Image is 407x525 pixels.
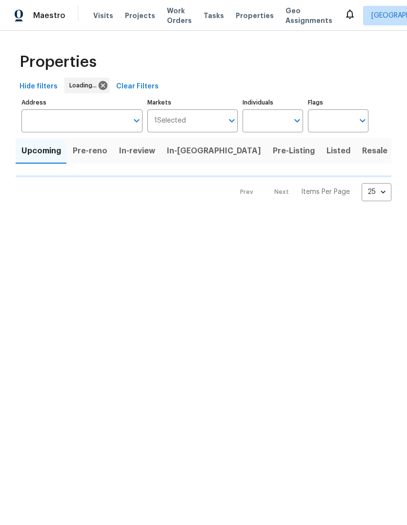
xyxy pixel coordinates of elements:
[119,144,155,158] span: In-review
[362,144,387,158] span: Resale
[64,78,109,93] div: Loading...
[167,6,192,25] span: Work Orders
[154,117,186,125] span: 1 Selected
[167,144,261,158] span: In-[GEOGRAPHIC_DATA]
[243,100,303,105] label: Individuals
[125,11,155,21] span: Projects
[21,100,142,105] label: Address
[273,144,315,158] span: Pre-Listing
[69,81,101,90] span: Loading...
[73,144,107,158] span: Pre-reno
[16,78,61,96] button: Hide filters
[203,12,224,19] span: Tasks
[20,81,58,93] span: Hide filters
[362,179,391,205] div: 25
[116,81,159,93] span: Clear Filters
[231,183,391,201] nav: Pagination Navigation
[21,144,61,158] span: Upcoming
[112,78,163,96] button: Clear Filters
[290,114,304,127] button: Open
[236,11,274,21] span: Properties
[225,114,239,127] button: Open
[285,6,332,25] span: Geo Assignments
[20,57,97,67] span: Properties
[130,114,143,127] button: Open
[356,114,369,127] button: Open
[301,187,350,197] p: Items Per Page
[326,144,350,158] span: Listed
[147,100,238,105] label: Markets
[33,11,65,21] span: Maestro
[93,11,113,21] span: Visits
[308,100,368,105] label: Flags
